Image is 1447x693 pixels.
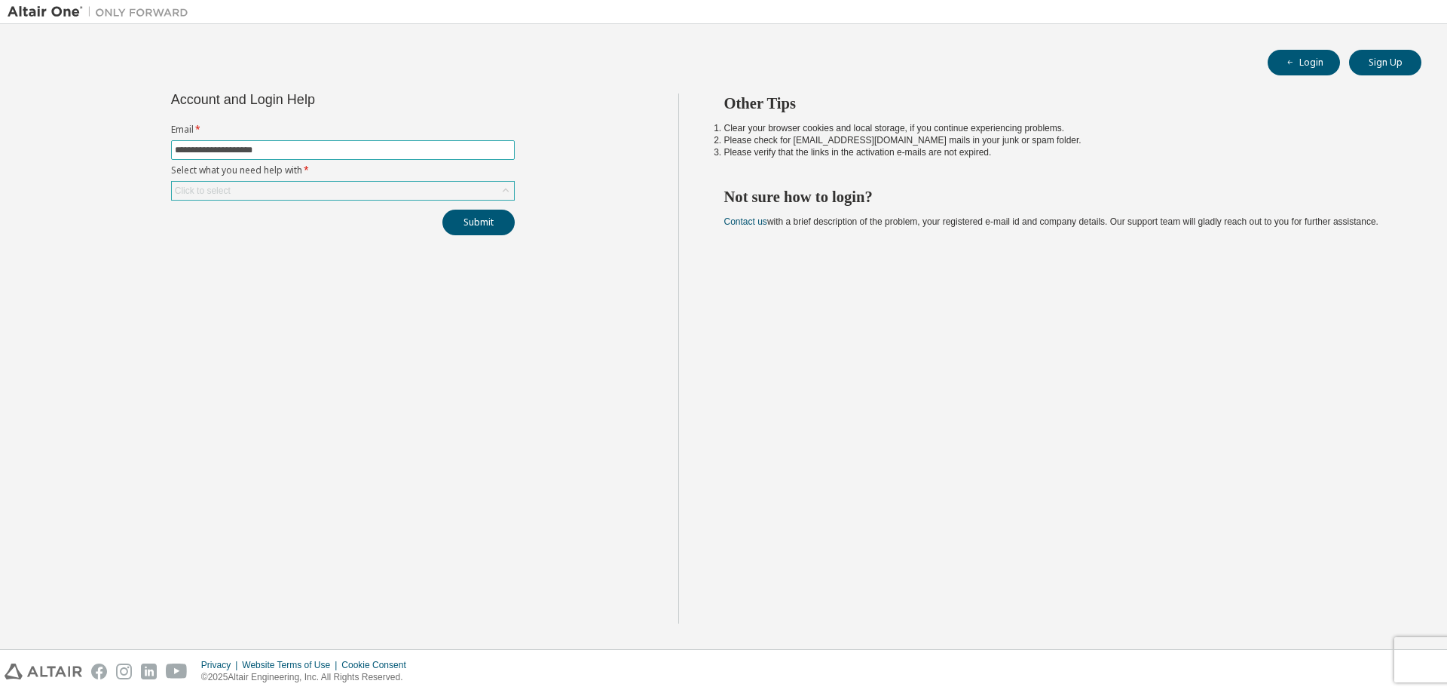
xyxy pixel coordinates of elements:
div: Account and Login Help [171,94,446,106]
div: Website Terms of Use [242,659,341,671]
label: Email [171,124,515,136]
img: facebook.svg [91,664,107,679]
li: Please verify that the links in the activation e-mails are not expired. [724,146,1395,158]
li: Clear your browser cookies and local storage, if you continue experiencing problems. [724,122,1395,134]
h2: Other Tips [724,94,1395,113]
p: © 2025 Altair Engineering, Inc. All Rights Reserved. [201,671,415,684]
div: Cookie Consent [341,659,415,671]
div: Click to select [172,182,514,200]
h2: Not sure how to login? [724,187,1395,207]
span: with a brief description of the problem, your registered e-mail id and company details. Our suppo... [724,216,1378,227]
img: youtube.svg [166,664,188,679]
div: Click to select [175,185,231,197]
label: Select what you need help with [171,164,515,176]
button: Login [1268,50,1340,75]
button: Sign Up [1349,50,1421,75]
li: Please check for [EMAIL_ADDRESS][DOMAIN_NAME] mails in your junk or spam folder. [724,134,1395,146]
img: linkedin.svg [141,664,157,679]
img: altair_logo.svg [5,664,82,679]
a: Contact us [724,216,767,227]
div: Privacy [201,659,242,671]
button: Submit [442,210,515,235]
img: instagram.svg [116,664,132,679]
img: Altair One [8,5,196,20]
